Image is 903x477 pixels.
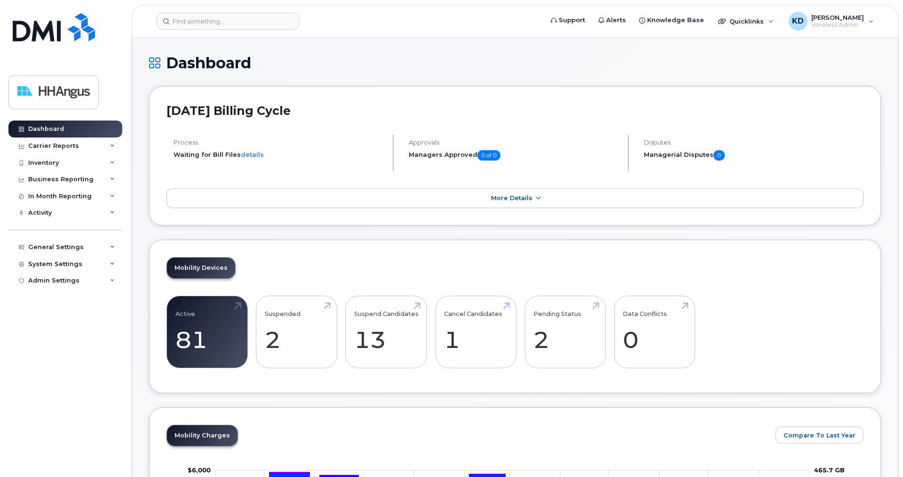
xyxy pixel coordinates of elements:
a: details [241,151,264,158]
g: $0 [188,466,211,474]
h4: Disputes [644,139,863,146]
tspan: 465.7 GB [814,466,845,474]
a: Suspended 2 [265,301,328,363]
a: Active 81 [175,301,239,363]
h5: Managerial Disputes [644,150,863,161]
a: Data Conflicts 0 [623,301,686,363]
a: Cancel Candidates 1 [444,301,507,363]
h1: Dashboard [149,55,881,71]
span: 0 of 0 [477,150,500,161]
span: 0 [713,150,725,161]
h4: Approvals [409,139,620,146]
a: Mobility Devices [167,258,235,278]
a: Mobility Charges [167,425,238,446]
a: Suspend Candidates 13 [354,301,419,363]
span: More Details [491,194,532,202]
h4: Process [174,139,385,146]
span: Compare To Last Year [784,431,855,440]
button: Compare To Last Year [776,427,863,444]
h5: Managers Approved [409,150,620,161]
a: Pending Status 2 [533,301,597,363]
li: Waiting for Bill Files [174,150,385,159]
tspan: $6,000 [188,466,211,474]
h2: [DATE] Billing Cycle [166,104,863,118]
